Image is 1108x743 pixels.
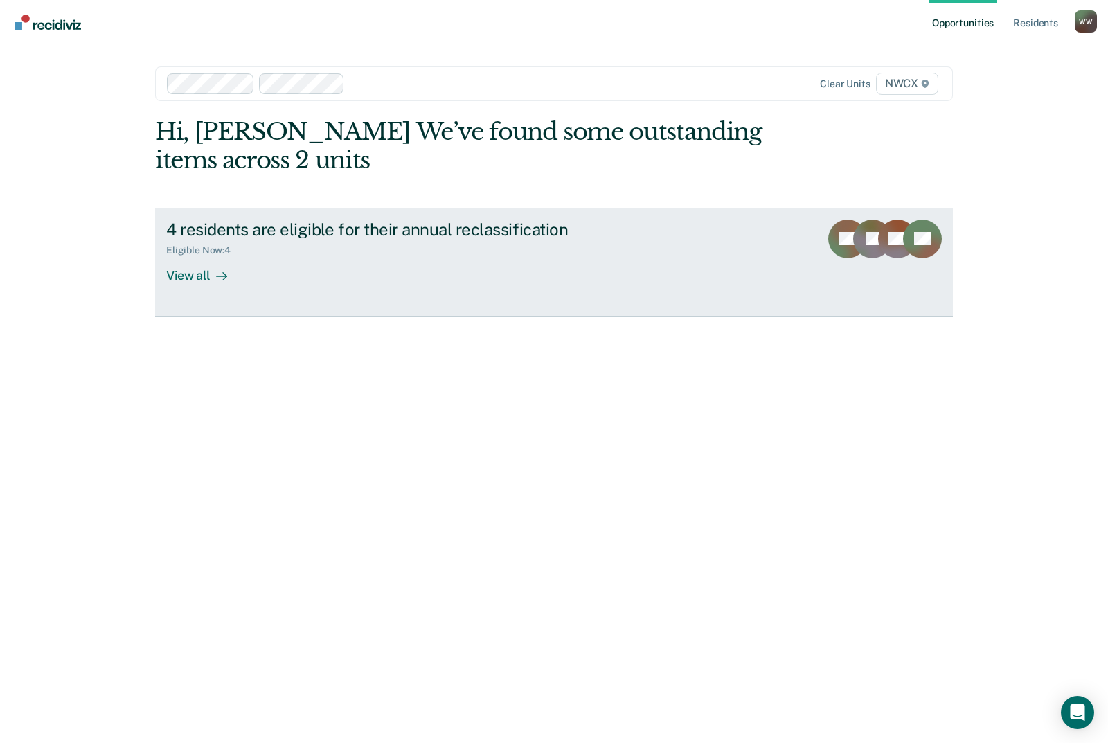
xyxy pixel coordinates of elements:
div: 4 residents are eligible for their annual reclassification [166,220,652,240]
div: Open Intercom Messenger [1061,696,1094,729]
div: W W [1075,10,1097,33]
span: NWCX [876,73,938,95]
img: Recidiviz [15,15,81,30]
div: Clear units [820,78,870,90]
div: View all [166,256,244,283]
div: Hi, [PERSON_NAME] We’ve found some outstanding items across 2 units [155,118,794,174]
a: 4 residents are eligible for their annual reclassificationEligible Now:4View all [155,208,953,317]
button: Profile dropdown button [1075,10,1097,33]
div: Eligible Now : 4 [166,244,242,256]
